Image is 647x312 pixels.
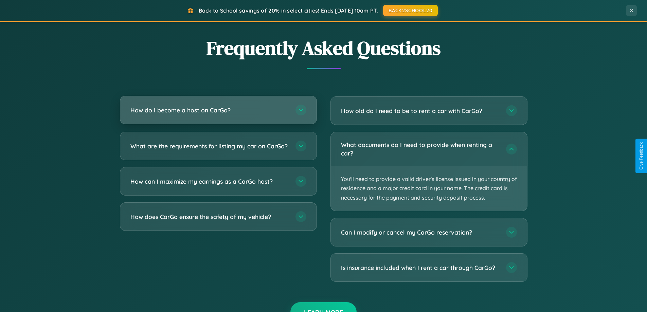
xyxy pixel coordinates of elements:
h3: Is insurance included when I rent a car through CarGo? [341,263,499,272]
h3: What documents do I need to provide when renting a car? [341,141,499,157]
h3: Can I modify or cancel my CarGo reservation? [341,228,499,237]
button: BACK2SCHOOL20 [383,5,438,16]
h3: How old do I need to be to rent a car with CarGo? [341,107,499,115]
h2: Frequently Asked Questions [120,35,527,61]
p: You'll need to provide a valid driver's license issued in your country of residence and a major c... [331,166,527,211]
div: Give Feedback [639,142,644,170]
h3: How do I become a host on CarGo? [130,106,289,114]
h3: How can I maximize my earnings as a CarGo host? [130,177,289,186]
h3: What are the requirements for listing my car on CarGo? [130,142,289,150]
h3: How does CarGo ensure the safety of my vehicle? [130,213,289,221]
span: Back to School savings of 20% in select cities! Ends [DATE] 10am PT. [199,7,378,14]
